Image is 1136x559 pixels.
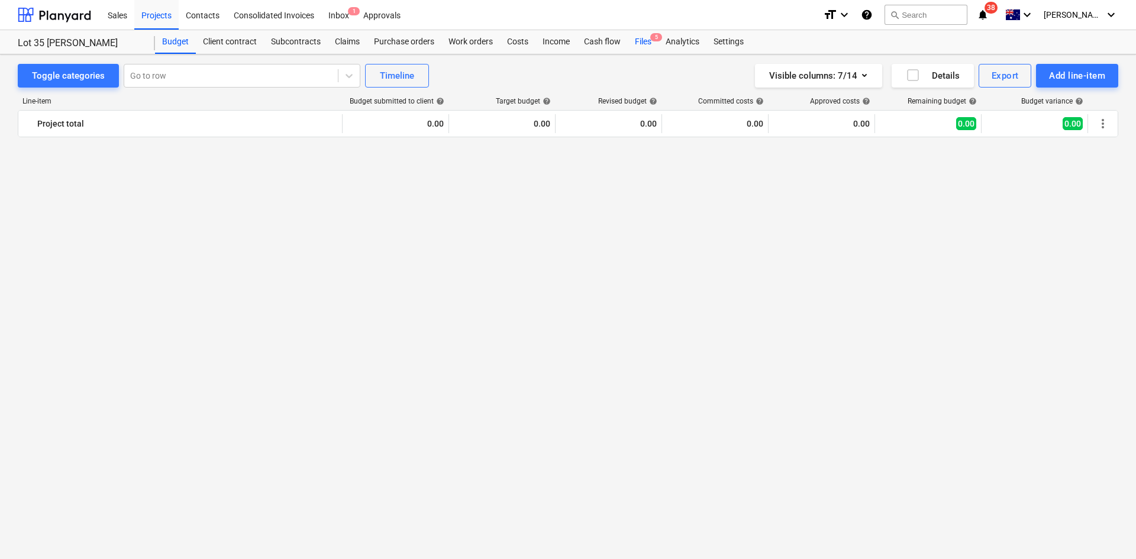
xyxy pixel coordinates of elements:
[535,30,577,54] a: Income
[979,64,1032,88] button: Export
[1073,97,1083,105] span: help
[992,68,1019,83] div: Export
[706,30,751,54] a: Settings
[1020,8,1034,22] i: keyboard_arrow_down
[347,114,444,133] div: 0.00
[380,68,414,83] div: Timeline
[32,68,105,83] div: Toggle categories
[155,30,196,54] a: Budget
[18,64,119,88] button: Toggle categories
[350,97,444,105] div: Budget submitted to client
[698,97,764,105] div: Committed costs
[441,30,500,54] a: Work orders
[906,68,960,83] div: Details
[985,2,998,14] span: 38
[885,5,967,25] button: Search
[966,97,977,105] span: help
[454,114,550,133] div: 0.00
[1077,502,1136,559] iframe: Chat Widget
[328,30,367,54] a: Claims
[861,8,873,22] i: Knowledge base
[890,10,899,20] span: search
[577,30,628,54] a: Cash flow
[1096,117,1110,131] span: More actions
[810,97,870,105] div: Approved costs
[367,30,441,54] a: Purchase orders
[1063,117,1083,130] span: 0.00
[628,30,659,54] a: Files5
[496,97,551,105] div: Target budget
[264,30,328,54] a: Subcontracts
[860,97,870,105] span: help
[650,33,662,41] span: 5
[769,68,868,83] div: Visible columns : 7/14
[37,114,337,133] div: Project total
[1044,10,1103,20] span: [PERSON_NAME]
[753,97,764,105] span: help
[837,8,851,22] i: keyboard_arrow_down
[908,97,977,105] div: Remaining budget
[628,30,659,54] div: Files
[434,97,444,105] span: help
[1049,68,1105,83] div: Add line-item
[647,97,657,105] span: help
[560,114,657,133] div: 0.00
[500,30,535,54] a: Costs
[598,97,657,105] div: Revised budget
[348,7,360,15] span: 1
[823,8,837,22] i: format_size
[667,114,763,133] div: 0.00
[659,30,706,54] a: Analytics
[540,97,551,105] span: help
[755,64,882,88] button: Visible columns:7/14
[892,64,974,88] button: Details
[956,117,976,130] span: 0.00
[196,30,264,54] a: Client contract
[18,37,141,50] div: Lot 35 [PERSON_NAME]
[365,64,429,88] button: Timeline
[1104,8,1118,22] i: keyboard_arrow_down
[18,97,343,105] div: Line-item
[1021,97,1083,105] div: Budget variance
[773,114,870,133] div: 0.00
[1036,64,1118,88] button: Add line-item
[977,8,989,22] i: notifications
